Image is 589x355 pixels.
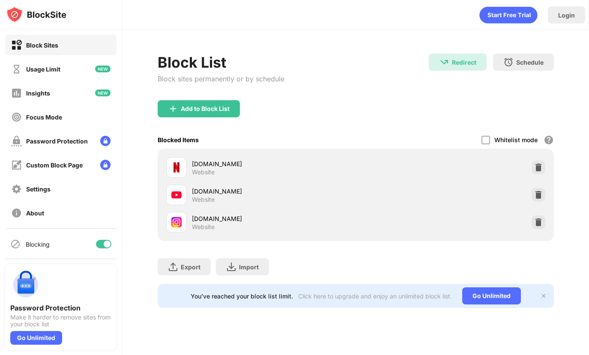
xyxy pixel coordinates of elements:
[26,42,58,49] div: Block Sites
[171,162,182,173] img: favicons
[462,287,521,304] div: Go Unlimited
[298,292,452,300] div: Click here to upgrade and enjoy an unlimited block list.
[26,257,70,272] div: Sync with other devices
[11,112,22,122] img: focus-off.svg
[192,196,215,203] div: Website
[171,190,182,200] img: favicons
[181,263,200,271] div: Export
[10,269,41,300] img: push-password-protection.svg
[516,59,544,66] div: Schedule
[11,160,22,170] img: customize-block-page-off.svg
[11,64,22,75] img: time-usage-off.svg
[10,314,111,328] div: Make it harder to remove sites from your block list
[11,136,22,146] img: password-protection-off.svg
[26,209,44,217] div: About
[10,304,111,312] div: Password Protection
[192,159,356,168] div: [DOMAIN_NAME]
[558,12,575,19] div: Login
[452,59,476,66] div: Redirect
[26,161,83,169] div: Custom Block Page
[494,136,538,143] div: Whitelist mode
[479,6,538,24] div: animation
[158,54,284,71] div: Block List
[10,239,21,249] img: blocking-icon.svg
[192,223,215,231] div: Website
[11,40,22,51] img: block-on.svg
[192,187,356,196] div: [DOMAIN_NAME]
[11,208,22,218] img: about-off.svg
[158,136,199,143] div: Blocked Items
[26,89,50,97] div: Insights
[192,214,356,223] div: [DOMAIN_NAME]
[11,88,22,98] img: insights-off.svg
[239,263,259,271] div: Import
[100,160,111,170] img: lock-menu.svg
[95,89,111,96] img: new-icon.svg
[192,168,215,176] div: Website
[26,185,51,193] div: Settings
[26,113,62,121] div: Focus Mode
[26,241,50,248] div: Blocking
[100,136,111,146] img: lock-menu.svg
[6,6,66,23] img: logo-blocksite.svg
[11,184,22,194] img: settings-off.svg
[191,292,293,300] div: You’ve reached your block list limit.
[26,137,88,145] div: Password Protection
[26,66,60,73] div: Usage Limit
[95,66,111,72] img: new-icon.svg
[181,105,230,112] div: Add to Block List
[158,75,284,83] div: Block sites permanently or by schedule
[540,292,547,299] img: x-button.svg
[10,331,62,345] div: Go Unlimited
[171,217,182,227] img: favicons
